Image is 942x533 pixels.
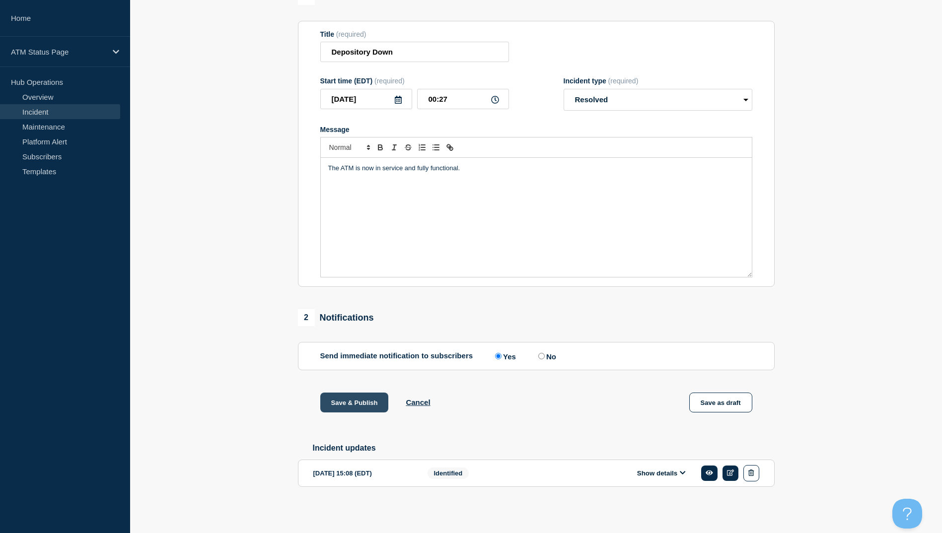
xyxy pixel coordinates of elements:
div: Title [320,30,509,38]
span: (required) [336,30,366,38]
p: ATM Status Page [11,48,106,56]
div: Notifications [298,309,374,326]
div: Incident type [564,77,752,85]
div: Message [320,126,752,133]
p: The ATM is now in service and fully functional. [328,164,744,173]
input: No [538,353,545,359]
input: Yes [495,353,502,359]
div: Message [321,158,752,277]
iframe: Help Scout Beacon - Open [892,499,922,529]
div: [DATE] 15:08 (EDT) [313,465,413,481]
div: Send immediate notification to subscribers [320,351,752,361]
div: Start time (EDT) [320,77,509,85]
p: Send immediate notification to subscribers [320,351,473,361]
button: Show details [634,469,689,477]
button: Toggle link [443,141,457,153]
button: Toggle italic text [387,141,401,153]
button: Toggle ordered list [415,141,429,153]
button: Toggle strikethrough text [401,141,415,153]
span: (required) [374,77,405,85]
label: Yes [493,351,516,361]
button: Toggle bold text [373,141,387,153]
span: Identified [428,467,469,479]
input: Title [320,42,509,62]
button: Save & Publish [320,393,389,412]
h2: Incident updates [313,444,775,453]
button: Toggle bulleted list [429,141,443,153]
span: (required) [608,77,639,85]
span: 2 [298,309,315,326]
input: YYYY-MM-DD [320,89,412,109]
span: Font size [325,141,373,153]
input: HH:MM [417,89,509,109]
select: Incident type [564,89,752,111]
label: No [536,351,556,361]
button: Save as draft [689,393,752,412]
button: Cancel [406,398,430,406]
